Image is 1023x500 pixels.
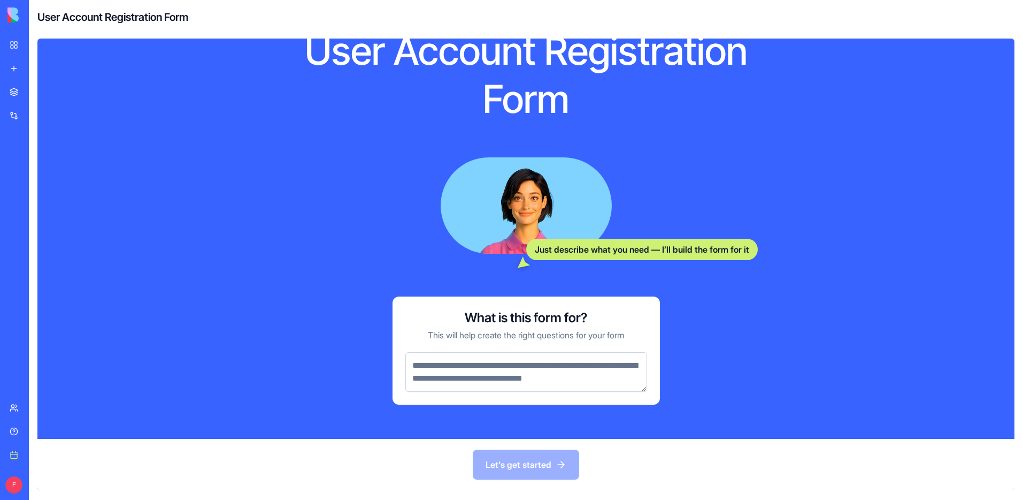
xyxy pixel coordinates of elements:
span: F [5,476,22,494]
img: logo [7,7,74,22]
p: This will help create the right questions for your form [428,329,625,342]
h3: What is this form for? [465,309,587,327]
div: Just describe what you need — I’ll build the form for it [526,239,758,260]
h4: User Account Registration Form [37,10,188,25]
h1: User Account Registration Form [287,27,766,123]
